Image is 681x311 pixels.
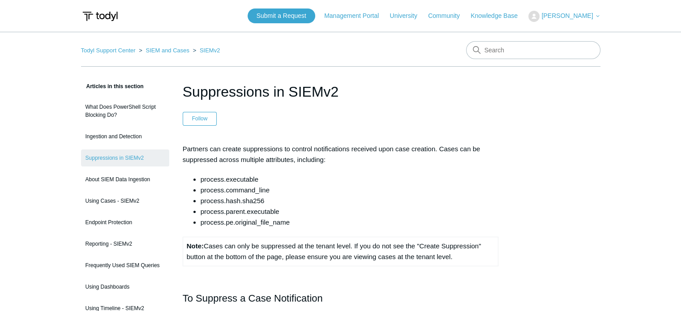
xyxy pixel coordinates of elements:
[81,47,136,54] a: Todyl Support Center
[390,11,426,21] a: University
[201,217,499,228] li: process.pe.original_file_name
[324,11,388,21] a: Management Portal
[183,290,499,306] h2: To Suppress a Case Notification
[187,242,204,250] strong: Note:
[81,83,144,89] span: Articles in this section
[428,11,469,21] a: Community
[81,214,169,231] a: Endpoint Protection
[81,149,169,166] a: Suppressions in SIEMv2
[466,41,600,59] input: Search
[81,257,169,274] a: Frequently Used SIEM Queries
[201,185,499,196] li: process.command_line
[471,11,527,21] a: Knowledge Base
[201,174,499,185] li: process.executable
[81,47,137,54] li: Todyl Support Center
[541,12,593,19] span: [PERSON_NAME]
[183,112,217,125] button: Follow Article
[81,192,169,209] a: Using Cases - SIEMv2
[146,47,189,54] a: SIEM and Cases
[528,11,600,22] button: [PERSON_NAME]
[201,196,499,206] li: process.hash.sha256
[191,47,220,54] li: SIEMv2
[201,206,499,217] li: process.parent.executable
[183,237,498,266] td: Cases can only be suppressed at the tenant level. If you do not see the "Create Suppression" butt...
[81,171,169,188] a: About SIEM Data Ingestion
[81,98,169,124] a: What Does PowerShell Script Blocking Do?
[183,81,499,102] h1: Suppressions in SIEMv2
[81,278,169,295] a: Using Dashboards
[81,235,169,252] a: Reporting - SIEMv2
[81,128,169,145] a: Ingestion and Detection
[137,47,191,54] li: SIEM and Cases
[200,47,220,54] a: SIEMv2
[183,144,499,165] p: Partners can create suppressions to control notifications received upon case creation. Cases can ...
[248,9,315,23] a: Submit a Request
[81,8,119,25] img: Todyl Support Center Help Center home page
